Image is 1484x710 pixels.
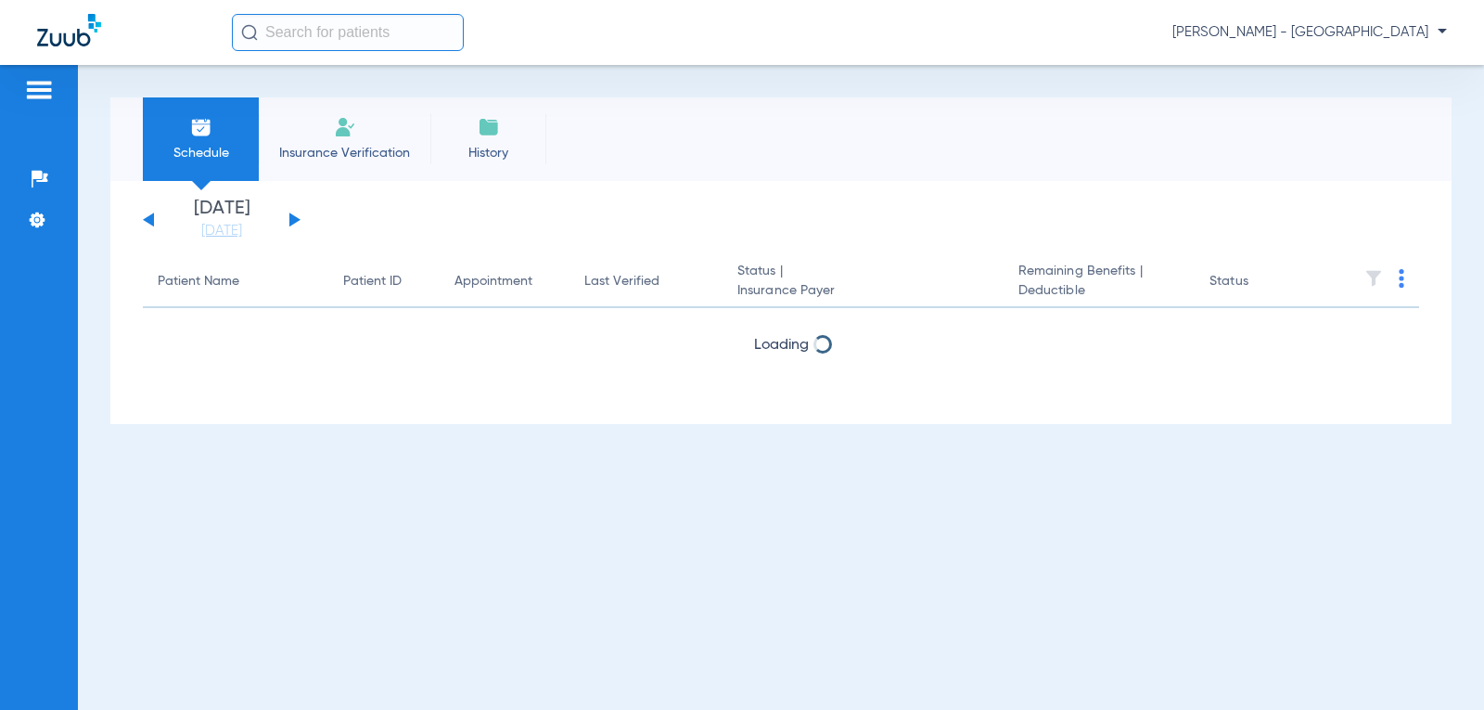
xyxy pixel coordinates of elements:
[444,144,532,162] span: History
[1399,269,1404,288] img: group-dot-blue.svg
[1195,256,1320,308] th: Status
[158,272,239,291] div: Patient Name
[37,14,101,46] img: Zuub Logo
[273,144,416,162] span: Insurance Verification
[478,116,500,138] img: History
[190,116,212,138] img: Schedule
[454,272,555,291] div: Appointment
[343,272,425,291] div: Patient ID
[737,281,989,301] span: Insurance Payer
[454,272,532,291] div: Appointment
[584,272,659,291] div: Last Verified
[723,256,1004,308] th: Status |
[24,79,54,101] img: hamburger-icon
[158,272,313,291] div: Patient Name
[343,272,402,291] div: Patient ID
[157,144,245,162] span: Schedule
[584,272,708,291] div: Last Verified
[754,338,809,353] span: Loading
[166,200,277,240] li: [DATE]
[1004,256,1195,308] th: Remaining Benefits |
[232,14,464,51] input: Search for patients
[166,222,277,240] a: [DATE]
[241,24,258,41] img: Search Icon
[334,116,356,138] img: Manual Insurance Verification
[1364,269,1383,288] img: filter.svg
[1172,23,1447,42] span: [PERSON_NAME] - [GEOGRAPHIC_DATA]
[1018,281,1180,301] span: Deductible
